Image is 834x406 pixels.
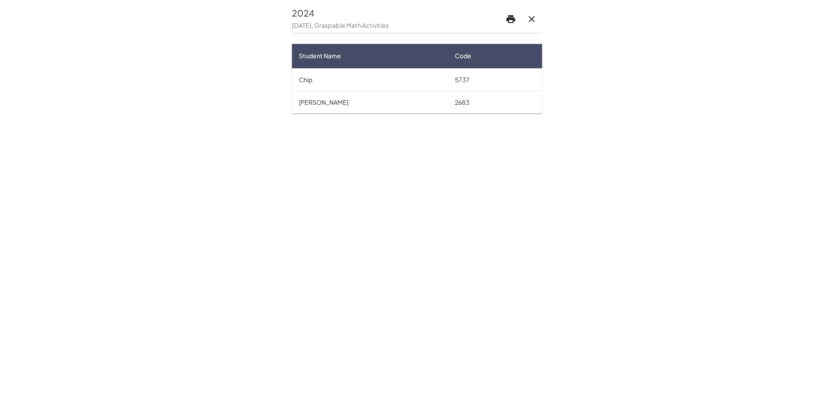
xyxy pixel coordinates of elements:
div: 2024 [292,7,389,31]
span: Code [455,51,471,60]
td: Chip [292,68,448,91]
p: [DATE], Graspable Math Activities [292,19,389,31]
td: 5737 [448,68,543,91]
td: 2683 [448,91,543,113]
td: [PERSON_NAME] [292,91,448,113]
span: Student Name [299,51,341,60]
